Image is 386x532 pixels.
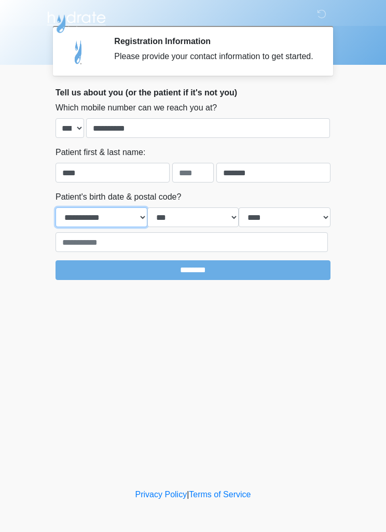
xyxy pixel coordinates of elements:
[56,102,217,114] label: Which mobile number can we reach you at?
[187,490,189,499] a: |
[63,36,94,67] img: Agent Avatar
[56,146,145,159] label: Patient first & last name:
[189,490,251,499] a: Terms of Service
[135,490,187,499] a: Privacy Policy
[56,88,330,97] h2: Tell us about you (or the patient if it's not you)
[114,50,315,63] div: Please provide your contact information to get started.
[45,8,107,34] img: Hydrate IV Bar - Scottsdale Logo
[56,191,181,203] label: Patient's birth date & postal code?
